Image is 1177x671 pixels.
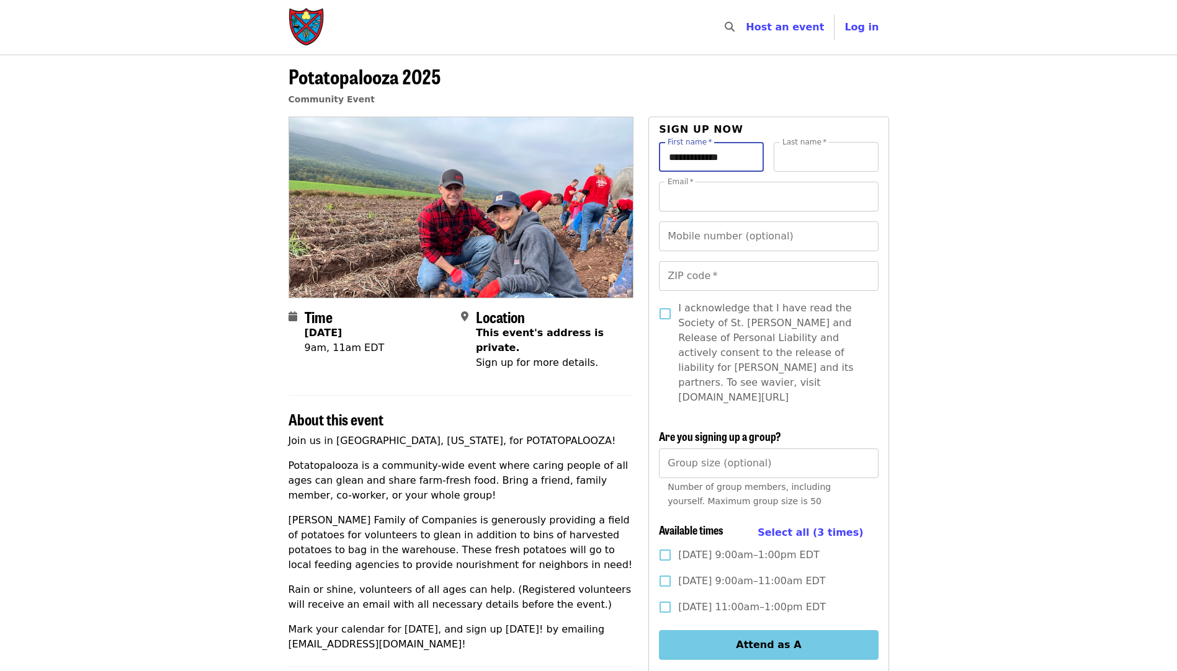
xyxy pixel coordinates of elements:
[289,7,326,47] img: Society of St. Andrew - Home
[289,513,634,572] p: [PERSON_NAME] Family of Companies is generously providing a field of potatoes for volunteers to g...
[659,123,743,135] span: Sign up now
[659,142,764,172] input: First name
[668,482,831,506] span: Number of group members, including yourself. Maximum group size is 50
[844,21,879,33] span: Log in
[461,311,468,322] i: map-marker-alt icon
[659,448,878,478] input: [object Object]
[476,357,598,368] span: Sign up for more details.
[289,582,634,612] p: Rain or shine, volunteers of all ages can help. (Registered volunteers will receive an email with...
[289,311,297,322] i: calendar icon
[678,301,868,405] span: I acknowledge that I have read the Society of St. [PERSON_NAME] and Release of Personal Liability...
[659,221,878,251] input: Mobile number (optional)
[668,138,712,146] label: First name
[774,142,879,172] input: Last name
[289,61,441,91] span: Potatopalooza 2025
[835,15,888,40] button: Log in
[289,458,634,503] p: Potatopalooza is a community-wide event where caring people of all ages can glean and share farm-...
[678,600,826,615] span: [DATE] 11:00am–1:00pm EDT
[782,138,826,146] label: Last name
[678,574,825,589] span: [DATE] 9:00am–11:00am EDT
[659,182,878,211] input: Email
[659,261,878,291] input: ZIP code
[289,408,383,430] span: About this event
[742,12,752,42] input: Search
[305,327,342,339] strong: [DATE]
[659,428,781,444] span: Are you signing up a group?
[476,306,525,327] span: Location
[668,178,694,185] label: Email
[305,306,333,327] span: Time
[758,523,863,542] button: Select all (3 times)
[725,21,735,33] i: search icon
[746,21,824,33] a: Host an event
[289,622,634,652] p: Mark your calendar for [DATE], and sign up [DATE]! by emailing [EMAIL_ADDRESS][DOMAIN_NAME]!
[758,527,863,538] span: Select all (3 times)
[305,340,385,355] div: 9am, 11am EDT
[678,548,819,562] span: [DATE] 9:00am–1:00pm EDT
[289,94,375,104] a: Community Event
[659,630,878,660] button: Attend as A
[289,117,633,297] img: Potatopalooza 2025 organized by Society of St. Andrew
[476,327,604,353] span: This event's address is private.
[659,522,723,538] span: Available times
[289,433,634,448] p: Join us in [GEOGRAPHIC_DATA], [US_STATE], for POTATOPALOOZA!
